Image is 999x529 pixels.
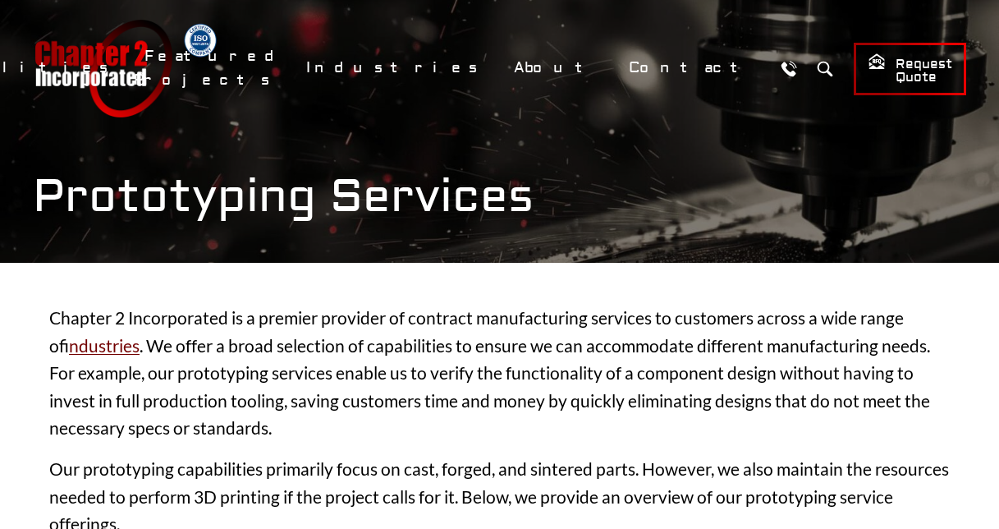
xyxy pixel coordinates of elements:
[618,50,765,85] a: Contact
[503,50,610,85] a: About
[868,53,952,86] span: Request Quote
[809,53,840,84] button: Search
[773,53,804,84] a: Call Us
[854,43,966,95] a: Request Quote
[69,335,140,356] a: industries
[33,169,966,224] h1: Prototyping Services
[296,50,495,85] a: Industries
[49,304,950,442] p: Chapter 2 Incorporated is a premier provider of contract manufacturing services to customers acro...
[33,20,172,117] a: Chapter 2 Incorporated
[134,39,287,98] a: Featured Projects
